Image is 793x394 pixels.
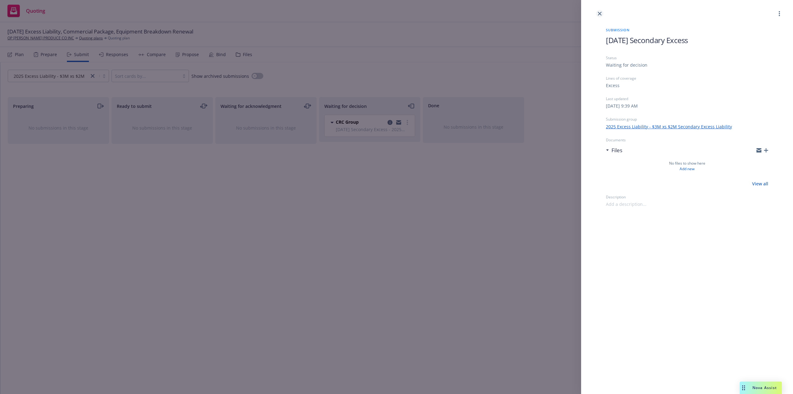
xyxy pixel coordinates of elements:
a: Add new [680,166,694,172]
a: close [596,10,603,17]
div: Files [606,146,622,154]
span: Submission [606,27,768,33]
div: [DATE] 9:39 AM [606,103,638,109]
div: Submission group [606,117,768,122]
div: Lines of coverage [606,76,768,81]
div: Excess [606,82,620,89]
span: No files to show here [669,161,705,166]
a: 2025 Excess Liability - $3M xs $2M Secondary Excess Liability [606,123,732,130]
a: more [776,10,783,17]
div: Last updated [606,96,768,101]
span: [DATE] Secondary Excess [606,35,688,45]
div: Drag to move [740,382,747,394]
span: Nova Assist [752,385,777,390]
h3: Files [611,146,622,154]
a: View all [752,180,768,187]
button: Nova Assist [740,382,782,394]
div: Status [606,55,768,60]
div: Waiting for decision [606,62,647,68]
div: Description [606,194,768,200]
div: Documents [606,137,768,143]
